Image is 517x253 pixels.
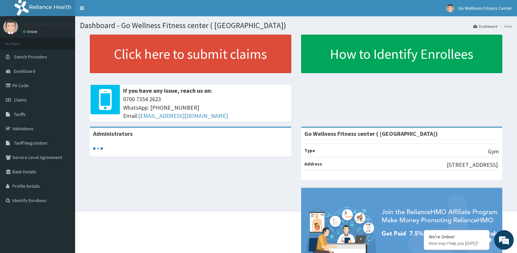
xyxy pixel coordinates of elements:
[14,97,27,103] span: Claims
[3,20,18,34] img: User Image
[304,130,438,137] strong: Go Wellness Fitness center ( [GEOGRAPHIC_DATA])
[301,35,503,73] a: How to Identify Enrollees
[93,130,133,137] b: Administrators
[80,21,512,30] h1: Dashboard - Go Wellness Fitness center ( [GEOGRAPHIC_DATA])
[304,148,315,153] b: Type
[23,29,39,34] a: Online
[90,35,291,73] a: Click here to submit claims
[458,5,512,11] span: Go Wellness Fitness Center
[429,241,484,246] p: How may I help you today?
[447,161,499,169] p: [STREET_ADDRESS].
[14,140,47,146] span: Tariff Negotiation
[123,95,288,120] span: 0700 7354 2623 WhatsApp: [PHONE_NUMBER] Email:
[446,4,454,12] img: User Image
[304,161,322,167] b: Address
[14,68,35,74] span: Dashboard
[488,147,499,156] p: Gym
[498,24,512,29] li: Here
[138,112,228,119] a: [EMAIL_ADDRESS][DOMAIN_NAME]
[429,234,484,240] div: We're Online!
[23,21,93,27] p: Go Wellness Fitness Center
[123,87,212,94] b: If you have any issue, reach us on:
[473,24,497,29] a: Dashboard
[93,144,103,153] svg: audio-loading
[14,54,47,60] span: Switch Providers
[14,111,26,117] span: Tariffs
